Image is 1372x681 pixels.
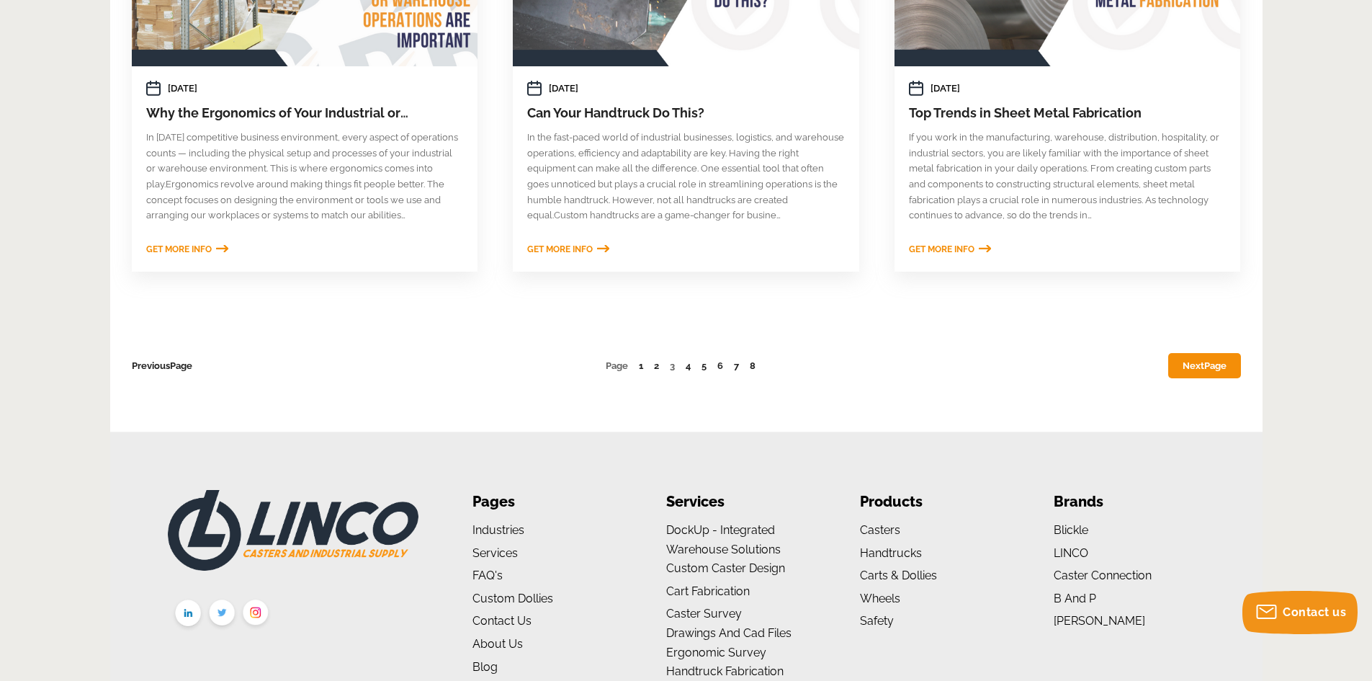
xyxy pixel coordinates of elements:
span: Page [606,360,628,371]
a: Blickle [1054,523,1088,537]
span: Get More Info [909,244,974,254]
a: Services [472,546,518,560]
section: In [DATE] competitive business environment, every aspect of operations counts — including the phy... [132,130,477,223]
a: Handtruck Fabrication [666,664,784,678]
a: NextPage [1168,353,1241,378]
a: Can Your Handtruck Do This? [527,105,704,120]
a: LINCO [1054,546,1088,560]
a: [PERSON_NAME] [1054,614,1145,628]
a: Custom Caster Design [666,561,785,575]
section: If you work in the manufacturing, warehouse, distribution, hospitality, or industrial sectors, yo... [895,130,1240,223]
a: Contact Us [472,614,532,628]
a: Why the Ergonomics of Your Industrial or Warehouse Operations Are Important [146,105,408,139]
a: Top Trends in Sheet Metal Fabrication [909,105,1142,120]
li: Brands [1054,490,1204,514]
img: twitter.png [205,597,239,632]
a: Ergonomic Survey [666,646,766,659]
a: Safety [860,614,894,628]
a: Industries [472,523,524,537]
a: Cart Fabrication [666,584,750,598]
a: About us [472,637,523,651]
a: 7 [734,360,739,371]
li: Products [860,490,1010,514]
a: Get More Info [909,244,991,254]
a: Handtrucks [860,546,922,560]
a: 6 [717,360,723,371]
span: Get More Info [146,244,212,254]
span: Page [170,360,192,371]
a: Casters [860,523,900,537]
a: Caster Survey [666,607,742,620]
section: In the fast-paced world of industrial businesses, logistics, and warehouse operations, efficiency... [513,130,858,223]
a: 5 [701,360,707,371]
li: Services [666,490,817,514]
a: FAQ's [472,569,503,582]
span: [DATE] [931,81,960,97]
span: [DATE] [168,81,197,97]
a: B and P [1054,592,1096,605]
a: DockUp - Integrated Warehouse Solutions [666,523,781,556]
a: Wheels [860,592,900,605]
span: Contact us [1283,605,1346,619]
a: Caster Connection [1054,569,1152,582]
a: 2 [654,360,659,371]
a: PreviousPage [132,360,192,371]
img: LINCO CASTERS & INDUSTRIAL SUPPLY [168,490,418,571]
a: Blog [472,660,498,674]
a: Custom Dollies [472,592,553,605]
a: Carts & Dollies [860,569,937,582]
span: 3 [670,360,675,371]
a: Get More Info [146,244,228,254]
a: Get More Info [527,244,609,254]
span: [DATE] [549,81,578,97]
span: Get More Info [527,244,593,254]
button: Contact us [1242,591,1358,634]
img: linkedin.png [171,597,205,633]
a: 8 [750,360,756,371]
img: instagram.png [239,597,273,632]
a: 4 [686,360,691,371]
a: Drawings and Cad Files [666,626,792,640]
li: Pages [472,490,623,514]
span: Page [1204,360,1227,371]
a: 1 [639,360,643,371]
